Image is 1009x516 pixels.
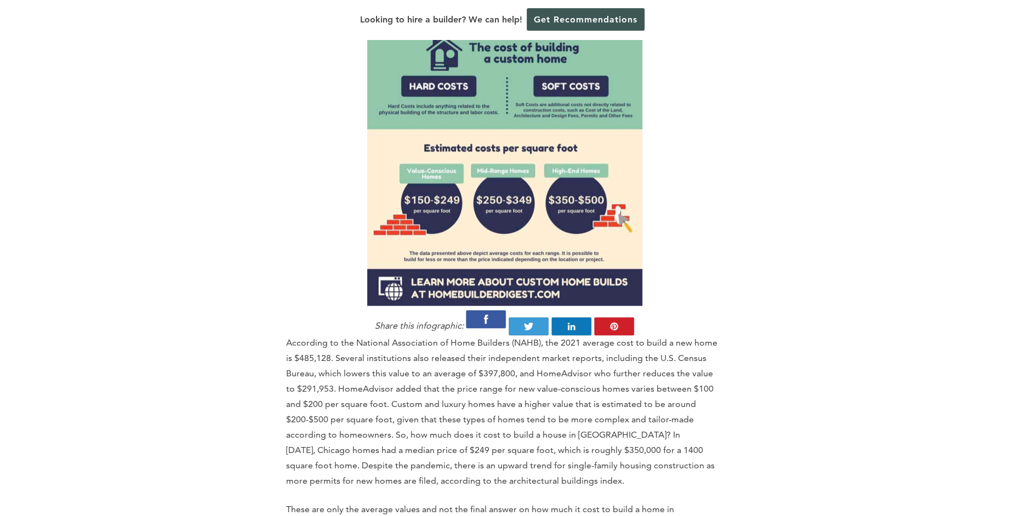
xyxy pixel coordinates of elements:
[527,8,645,31] a: Get Recommendations
[509,317,549,335] img: Twitter-Share-Icon.png
[286,335,723,489] p: According to the National Association of Home Builders (NAHB), the 2021 average cost to build a n...
[551,317,591,335] img: LinkedIn-Share-Icon.png
[594,317,634,335] img: Pnterest-Share-Icon.png
[375,320,464,331] em: Share this infographic:
[466,310,506,328] img: Facebook-Share-Icon.png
